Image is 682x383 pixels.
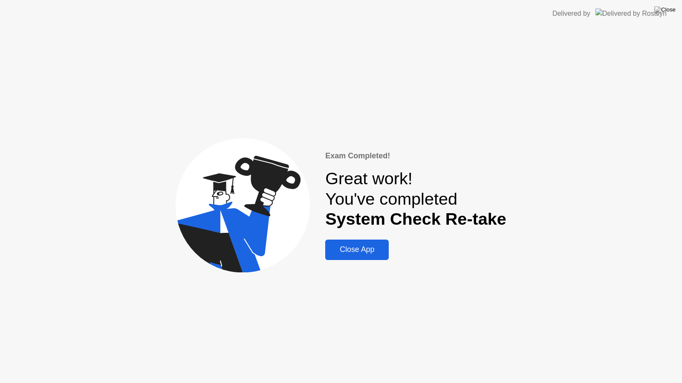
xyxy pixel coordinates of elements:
div: Delivered by [552,9,590,19]
b: System Check Re-take [325,209,506,228]
div: Close App [328,245,386,254]
button: Close App [325,240,389,260]
img: Delivered by Rosalyn [595,9,667,18]
div: Exam Completed! [325,150,506,162]
img: Close [654,6,676,13]
div: Great work! You've completed [325,169,506,229]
